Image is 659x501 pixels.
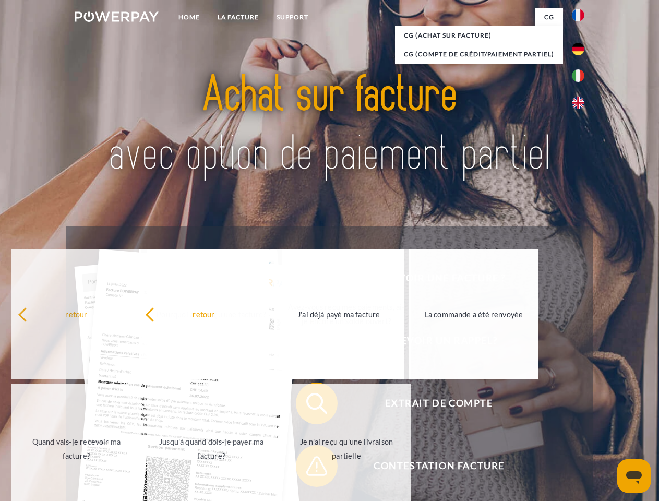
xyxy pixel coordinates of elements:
[209,8,268,27] a: LA FACTURE
[280,307,398,321] div: J'ai déjà payé ma facture
[288,435,405,463] div: Je n'ai reçu qu'une livraison partielle
[535,8,563,27] a: CG
[170,8,209,27] a: Home
[572,43,584,55] img: de
[311,383,567,424] span: Extrait de compte
[268,8,317,27] a: Support
[296,445,567,487] button: Contestation Facture
[311,445,567,487] span: Contestation Facture
[145,307,262,321] div: retour
[572,97,584,109] img: en
[296,383,567,424] button: Extrait de compte
[18,307,135,321] div: retour
[395,45,563,64] a: CG (Compte de crédit/paiement partiel)
[617,459,651,493] iframe: Bouton de lancement de la fenêtre de messagerie
[395,26,563,45] a: CG (achat sur facture)
[100,50,559,200] img: title-powerpay_fr.svg
[75,11,159,22] img: logo-powerpay-white.svg
[572,9,584,21] img: fr
[572,69,584,82] img: it
[18,435,135,463] div: Quand vais-je recevoir ma facture?
[153,435,270,463] div: Jusqu'à quand dois-je payer ma facture?
[415,307,533,321] div: La commande a été renvoyée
